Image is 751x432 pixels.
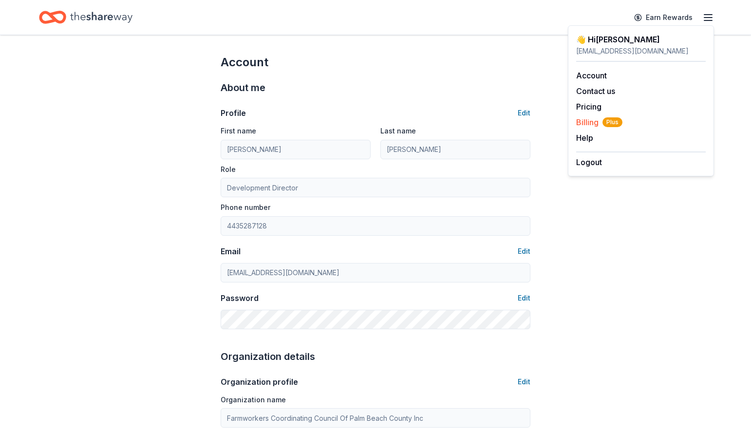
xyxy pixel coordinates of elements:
div: 👋 Hi [PERSON_NAME] [576,34,706,45]
label: Role [221,165,236,174]
div: Organization profile [221,376,298,388]
button: Edit [518,376,530,388]
div: About me [221,80,530,95]
button: Logout [576,156,602,168]
button: Edit [518,107,530,119]
a: Earn Rewards [628,9,698,26]
a: Home [39,6,132,29]
div: Organization details [221,349,530,364]
div: Account [221,55,530,70]
label: Organization name [221,395,286,405]
span: Plus [602,117,622,127]
button: Contact us [576,85,615,97]
a: Pricing [576,102,601,112]
a: Account [576,71,607,80]
span: Billing [576,116,622,128]
button: Help [576,132,593,144]
label: Last name [380,126,416,136]
label: Phone number [221,203,270,212]
div: Email [221,245,241,257]
button: BillingPlus [576,116,622,128]
div: Password [221,292,259,304]
label: First name [221,126,256,136]
button: Edit [518,245,530,257]
div: [EMAIL_ADDRESS][DOMAIN_NAME] [576,45,706,57]
div: Profile [221,107,246,119]
button: Edit [518,292,530,304]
